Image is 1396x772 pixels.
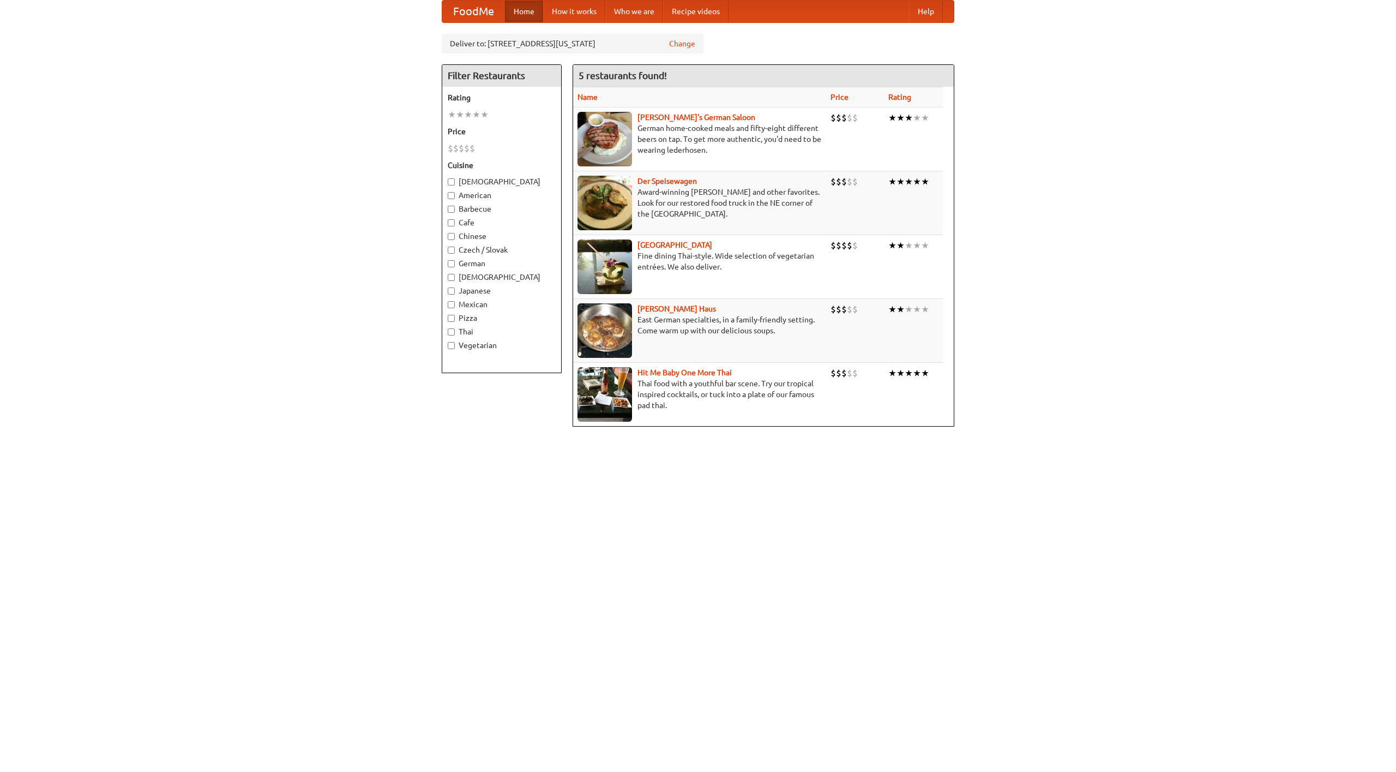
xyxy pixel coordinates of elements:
input: German [448,260,455,267]
li: ★ [913,240,921,252]
label: [DEMOGRAPHIC_DATA] [448,272,556,283]
li: ★ [888,176,896,188]
li: ★ [896,367,905,379]
li: $ [831,240,836,252]
li: ★ [896,303,905,315]
li: ★ [913,367,921,379]
li: $ [453,142,459,154]
li: ★ [896,240,905,252]
input: [DEMOGRAPHIC_DATA] [448,178,455,185]
label: [DEMOGRAPHIC_DATA] [448,176,556,187]
li: $ [448,142,453,154]
li: ★ [921,112,929,124]
li: $ [841,112,847,124]
li: $ [841,176,847,188]
li: $ [464,142,470,154]
a: FoodMe [442,1,505,22]
li: ★ [448,109,456,121]
li: $ [836,112,841,124]
img: speisewagen.jpg [577,176,632,230]
li: $ [847,240,852,252]
li: $ [852,176,858,188]
li: ★ [913,112,921,124]
img: satay.jpg [577,240,632,294]
li: $ [831,367,836,379]
input: Mexican [448,301,455,308]
li: ★ [888,112,896,124]
li: $ [841,303,847,315]
li: ★ [472,109,480,121]
input: Pizza [448,315,455,322]
li: $ [459,142,464,154]
img: babythai.jpg [577,367,632,422]
h5: Cuisine [448,160,556,171]
li: ★ [456,109,464,121]
ng-pluralize: 5 restaurants found! [579,70,667,81]
li: $ [852,240,858,252]
label: Thai [448,326,556,337]
li: $ [852,303,858,315]
img: esthers.jpg [577,112,632,166]
li: ★ [921,240,929,252]
a: Hit Me Baby One More Thai [637,368,732,377]
li: $ [836,367,841,379]
input: Vegetarian [448,342,455,349]
input: Barbecue [448,206,455,213]
li: $ [852,367,858,379]
li: ★ [888,240,896,252]
a: Change [669,38,695,49]
li: ★ [888,367,896,379]
div: Deliver to: [STREET_ADDRESS][US_STATE] [442,34,703,53]
li: $ [847,303,852,315]
label: Mexican [448,299,556,310]
label: German [448,258,556,269]
a: Rating [888,93,911,101]
a: Help [909,1,943,22]
li: ★ [921,367,929,379]
li: ★ [888,303,896,315]
input: Japanese [448,288,455,295]
li: ★ [905,303,913,315]
label: Chinese [448,231,556,242]
li: ★ [921,303,929,315]
a: Home [505,1,543,22]
li: $ [852,112,858,124]
li: ★ [480,109,489,121]
label: Cafe [448,217,556,228]
li: $ [836,240,841,252]
li: $ [836,176,841,188]
label: Barbecue [448,204,556,214]
input: [DEMOGRAPHIC_DATA] [448,274,455,281]
li: ★ [905,112,913,124]
a: How it works [543,1,605,22]
li: ★ [913,176,921,188]
input: Cafe [448,219,455,226]
h5: Price [448,126,556,137]
li: $ [831,112,836,124]
input: Chinese [448,233,455,240]
li: ★ [921,176,929,188]
li: $ [831,176,836,188]
a: Price [831,93,849,101]
a: [PERSON_NAME]'s German Saloon [637,113,755,122]
li: $ [847,112,852,124]
li: $ [841,367,847,379]
input: Thai [448,328,455,336]
a: [PERSON_NAME] Haus [637,304,716,313]
p: Fine dining Thai-style. Wide selection of vegetarian entrées. We also deliver. [577,250,822,272]
h5: Rating [448,92,556,103]
li: ★ [896,112,905,124]
label: Pizza [448,313,556,324]
a: [GEOGRAPHIC_DATA] [637,241,712,249]
li: $ [847,367,852,379]
p: Thai food with a youthful bar scene. Try our tropical inspired cocktails, or tuck into a plate of... [577,378,822,411]
li: $ [831,303,836,315]
li: $ [836,303,841,315]
li: ★ [905,367,913,379]
label: American [448,190,556,201]
li: ★ [913,303,921,315]
label: Vegetarian [448,340,556,351]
